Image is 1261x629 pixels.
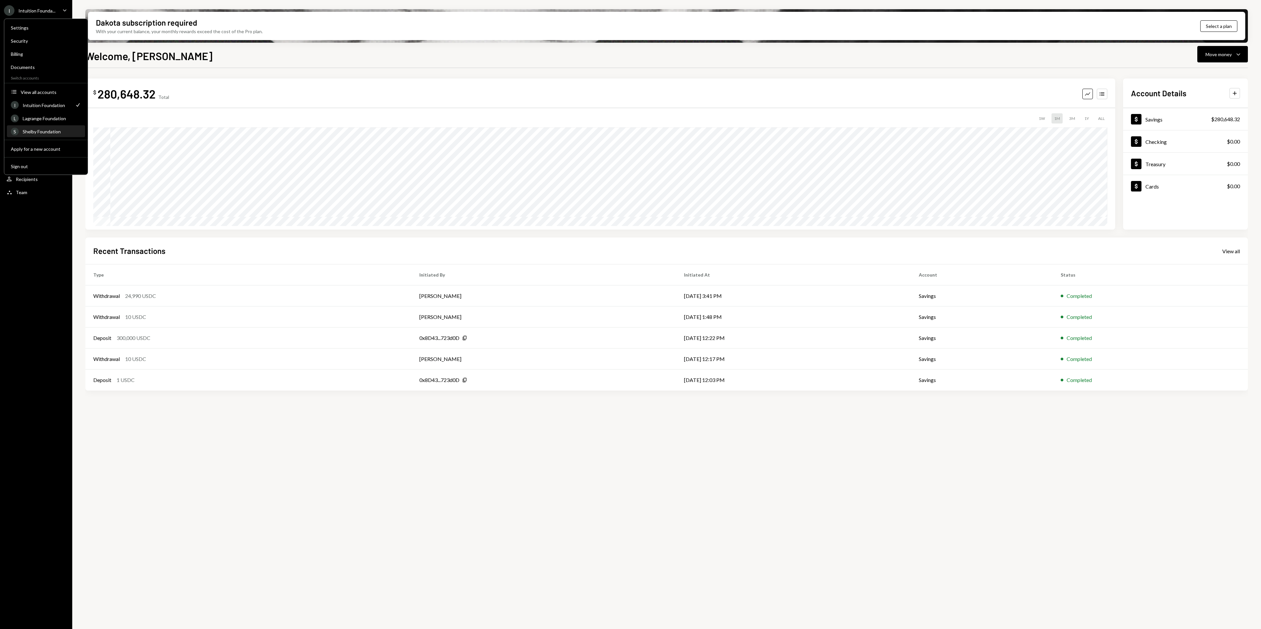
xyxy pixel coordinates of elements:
[911,285,1053,306] td: Savings
[1067,113,1078,124] div: 3M
[23,129,81,134] div: Shelby Foundation
[411,285,676,306] td: [PERSON_NAME]
[411,306,676,327] td: [PERSON_NAME]
[11,51,81,57] div: Billing
[11,163,81,169] div: Sign out
[4,173,68,185] a: Recipients
[4,74,88,80] div: Switch accounts
[1067,334,1092,342] div: Completed
[11,64,81,70] div: Documents
[1131,88,1186,99] h2: Account Details
[1145,116,1162,123] div: Savings
[676,348,911,370] td: [DATE] 12:17 PM
[1067,376,1092,384] div: Completed
[1067,355,1092,363] div: Completed
[911,306,1053,327] td: Savings
[1200,20,1237,32] button: Select a plan
[1123,153,1248,175] a: Treasury$0.00
[1067,292,1092,300] div: Completed
[911,264,1053,285] th: Account
[4,5,14,16] div: I
[911,370,1053,391] td: Savings
[158,94,169,100] div: Total
[85,264,411,285] th: Type
[7,112,85,124] a: LLagrange Foundation
[93,313,120,321] div: Withdrawal
[96,28,263,35] div: With your current balance, your monthly rewards exceed the cost of the Pro plan.
[676,264,911,285] th: Initiated At
[125,292,156,300] div: 24,990 USDC
[1206,51,1232,58] div: Move money
[7,125,85,137] a: SShelby Foundation
[85,49,212,62] h1: Welcome, [PERSON_NAME]
[21,89,81,95] div: View all accounts
[1123,130,1248,152] a: Checking$0.00
[911,327,1053,348] td: Savings
[1211,115,1240,123] div: $280,648.32
[1036,113,1048,124] div: 1W
[1222,247,1240,255] a: View all
[1227,138,1240,146] div: $0.00
[676,285,911,306] td: [DATE] 3:41 PM
[7,61,85,73] a: Documents
[7,86,85,98] button: View all accounts
[7,35,85,47] a: Security
[11,38,81,44] div: Security
[11,114,19,122] div: L
[1067,313,1092,321] div: Completed
[7,22,85,34] a: Settings
[125,355,146,363] div: 10 USDC
[7,161,85,172] button: Sign out
[1082,113,1092,124] div: 1Y
[1095,113,1107,124] div: ALL
[93,89,96,96] div: $
[93,376,111,384] div: Deposit
[1051,113,1063,124] div: 1M
[1145,139,1167,145] div: Checking
[676,370,911,391] td: [DATE] 12:03 PM
[117,334,150,342] div: 300,000 USDC
[11,25,81,31] div: Settings
[1227,182,1240,190] div: $0.00
[1197,46,1248,62] button: Move money
[1227,160,1240,168] div: $0.00
[93,292,120,300] div: Withdrawal
[411,348,676,370] td: [PERSON_NAME]
[676,327,911,348] td: [DATE] 12:22 PM
[911,348,1053,370] td: Savings
[16,176,38,182] div: Recipients
[1123,108,1248,130] a: Savings$280,648.32
[117,376,135,384] div: 1 USDC
[419,334,459,342] div: 0x8D43...723d0D
[7,48,85,60] a: Billing
[4,186,68,198] a: Team
[11,101,19,109] div: I
[7,143,85,155] button: Apply for a new account
[676,306,911,327] td: [DATE] 1:48 PM
[16,190,27,195] div: Team
[1145,161,1165,167] div: Treasury
[18,8,55,13] div: Intuition Founda...
[419,376,459,384] div: 0x8D43...723d0D
[411,264,676,285] th: Initiated By
[96,17,197,28] div: Dakota subscription required
[1222,248,1240,255] div: View all
[1123,175,1248,197] a: Cards$0.00
[93,334,111,342] div: Deposit
[93,245,166,256] h2: Recent Transactions
[125,313,146,321] div: 10 USDC
[11,146,81,151] div: Apply for a new account
[11,127,19,135] div: S
[93,355,120,363] div: Withdrawal
[23,102,71,108] div: Intuition Foundation
[98,86,156,101] div: 280,648.32
[1053,264,1248,285] th: Status
[23,116,81,121] div: Lagrange Foundation
[1145,183,1159,190] div: Cards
